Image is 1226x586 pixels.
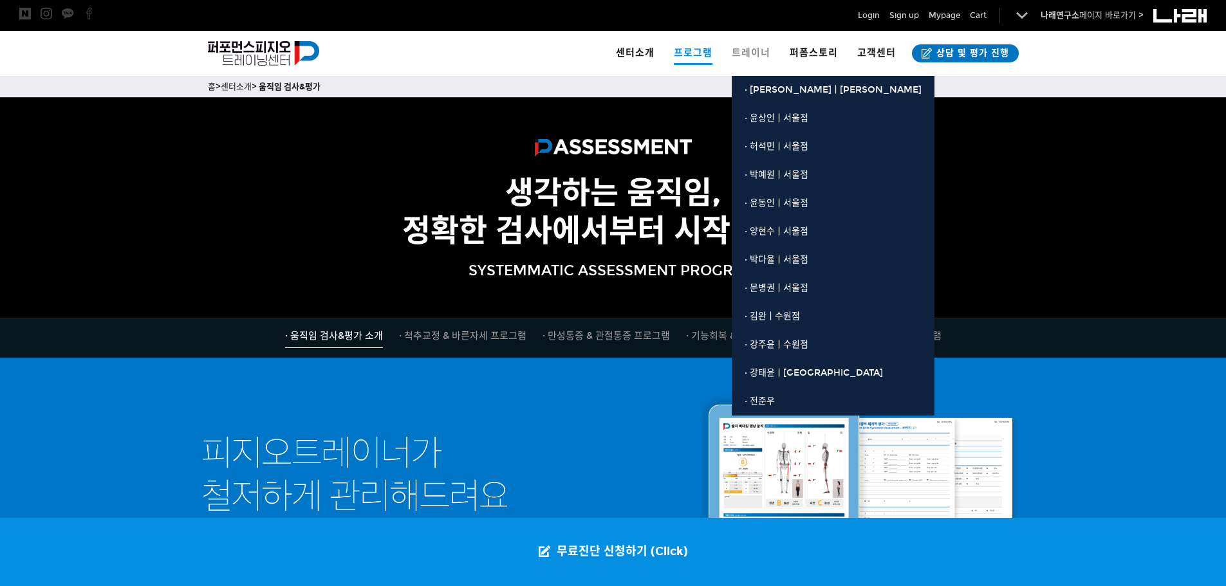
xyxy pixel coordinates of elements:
[745,339,808,350] span: · 강주윤ㅣ수원점
[399,330,526,342] span: · 척추교정 & 바른자세 프로그램
[929,9,960,22] a: Mypage
[732,274,934,302] a: · 문병권ㅣ서울점
[745,396,775,407] span: · 전준우
[970,9,987,22] a: Cart
[469,262,757,279] span: SYSTEMMATIC ASSESSMENT PROGRAM
[535,139,692,161] img: ASSESSMENT
[221,82,252,92] a: 센터소개
[616,47,655,59] span: 센터소개
[732,189,934,217] a: · 윤동인ㅣ서울점
[933,47,1009,60] span: 상담 및 평가 진행
[285,328,383,349] a: · 움직임 검사&평가 소개
[745,169,808,180] span: · 박예원ㅣ서울점
[745,197,808,208] span: · 윤동인ㅣ서울점
[1041,10,1079,21] strong: 나래연구소
[505,174,721,212] strong: 생각하는 움직임,
[1041,10,1144,21] a: 나래연구소페이지 바로가기 >
[732,47,770,59] span: 트레이너
[857,47,896,59] span: 고객센터
[745,254,808,265] span: · 박다율ㅣ서울점
[526,518,701,586] a: 무료진단 신청하기 (Click)
[285,330,383,342] span: · 움직임 검사&평가 소개
[745,226,808,237] span: · 양현수ㅣ서울점
[686,328,813,348] a: · 기능회복 & 체력향상 프로그램
[912,44,1019,62] a: 상담 및 평가 진행
[606,31,664,76] a: 센터소개
[732,133,934,161] a: · 허석민ㅣ서울점
[745,282,808,293] span: · 문병권ㅣ서울점
[732,246,934,274] a: · 박다율ㅣ서울점
[543,328,670,348] a: · 만성통증 & 관절통증 프로그램
[686,330,813,342] span: · 기능회복 & 체력향상 프로그램
[745,84,922,95] span: · [PERSON_NAME]ㅣ[PERSON_NAME]
[889,9,919,22] a: Sign up
[201,437,507,511] img: 피지오트레이너가 철저하게 관리해드려요
[722,31,780,76] a: 트레이너
[780,31,848,76] a: 퍼폼스토리
[732,76,934,104] a: · [PERSON_NAME]ㅣ[PERSON_NAME]
[674,41,712,65] span: 프로그램
[732,331,934,359] a: · 강주윤ㅣ수원점
[543,330,670,342] span: · 만성통증 & 관절통증 프로그램
[732,359,934,387] a: · 강태윤ㅣ[GEOGRAPHIC_DATA]
[858,9,880,22] a: Login
[664,31,722,76] a: 프로그램
[208,80,1019,94] p: > >
[732,387,934,416] a: · 전준우
[732,104,934,133] a: · 윤상인ㅣ서울점
[208,82,216,92] a: 홈
[732,217,934,246] a: · 양현수ㅣ서울점
[732,161,934,189] a: · 박예원ㅣ서울점
[745,113,808,124] span: · 윤상인ㅣ서울점
[848,31,906,76] a: 고객센터
[790,47,838,59] span: 퍼폼스토리
[745,141,808,152] span: · 허석민ㅣ서울점
[745,311,800,322] span: · 김완ㅣ수원점
[732,302,934,331] a: · 김완ㅣ수원점
[259,82,320,92] a: 움직임 검사&평가
[402,212,824,250] strong: 정확한 검사에서부터 시작됩니다.
[745,367,883,378] span: · 강태윤ㅣ[GEOGRAPHIC_DATA]
[399,328,526,348] a: · 척추교정 & 바른자세 프로그램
